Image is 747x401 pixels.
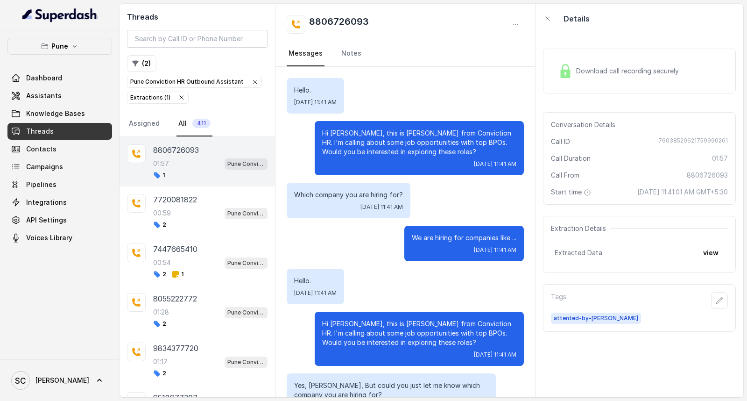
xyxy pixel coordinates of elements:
h2: 8806726093 [309,15,369,34]
a: All411 [176,111,212,136]
span: 2 [153,221,166,229]
p: 9834377720 [153,343,198,354]
span: attented-by-[PERSON_NAME] [551,313,641,324]
span: Call From [551,171,579,180]
span: 01:57 [712,154,728,163]
p: Hi [PERSON_NAME], this is [PERSON_NAME] from Conviction HR. I'm calling about some job opportunit... [322,319,516,347]
span: Assistants [26,91,62,100]
p: Hello. [294,276,337,286]
p: Pune Conviction HR Outbound Assistant [130,77,244,86]
p: Hi [PERSON_NAME], this is [PERSON_NAME] from Conviction HR. I'm calling about some job opportunit... [322,129,516,157]
nav: Tabs [127,111,268,136]
button: Extractions (1) [127,92,189,104]
p: Tags [551,292,566,309]
p: We are hiring for companies like ... [412,233,516,243]
a: Dashboard [7,70,112,86]
p: Details [564,13,590,24]
span: [PERSON_NAME] [35,376,89,385]
span: Call ID [551,137,570,146]
span: Voices Library [26,233,72,243]
span: [DATE] 11:41 AM [474,160,516,168]
span: Campaigns [26,162,63,172]
span: [DATE] 11:41 AM [294,289,337,297]
button: (2) [127,55,156,72]
nav: Tabs [287,41,524,66]
a: Campaigns [7,158,112,175]
button: Pune [7,38,112,55]
span: Knowledge Bases [26,109,85,118]
p: Pune Conviction HR Outbound Assistant [227,308,265,317]
span: [DATE] 11:41 AM [360,203,403,211]
span: Conversation Details [551,120,619,129]
span: [DATE] 11:41 AM [474,351,516,358]
input: Search by Call ID or Phone Number [127,30,268,48]
span: Start time [551,187,593,197]
a: Notes [339,41,363,66]
span: 1 [153,172,165,179]
p: 7447665410 [153,243,197,255]
p: 8806726093 [153,144,199,156]
p: Yes, [PERSON_NAME], But could you just let me know which company you are hiring for? [294,381,488,400]
span: Download call recording securely [576,66,683,76]
a: Messages [287,41,324,66]
span: 76038520621759990261 [658,137,728,146]
p: 00:59 [153,208,171,218]
span: Contacts [26,144,56,154]
a: Assistants [7,87,112,104]
span: API Settings [26,215,67,225]
a: [PERSON_NAME] [7,367,112,394]
p: 01:28 [153,308,169,317]
p: Pune Conviction HR Outbound Assistant [227,159,265,169]
span: [DATE] 11:41 AM [294,99,337,106]
p: Pune Conviction HR Outbound Assistant [227,209,265,218]
span: 1 [172,271,183,278]
a: Knowledge Bases [7,105,112,122]
text: SC [15,376,26,386]
a: Threads [7,123,112,140]
span: Extraction Details [551,224,610,233]
div: Extractions ( 1 ) [130,93,170,102]
span: [DATE] 11:41 AM [474,246,516,254]
span: [DATE] 11:41:01 AM GMT+5:30 [637,187,728,197]
span: 8806726093 [687,171,728,180]
span: Threads [26,127,54,136]
span: Extracted Data [555,248,602,258]
a: Integrations [7,194,112,211]
button: view [698,244,724,261]
p: 7720081822 [153,194,197,205]
span: Dashboard [26,73,62,83]
p: Pune [51,41,68,52]
button: Pune Conviction HR Outbound Assistant [127,76,262,88]
span: 411 [192,119,211,128]
p: 00:54 [153,258,171,267]
p: Hello. [294,86,337,95]
a: Voices Library [7,229,112,246]
p: Which company you are hiring for? [294,190,403,200]
a: API Settings [7,212,112,229]
span: Pipelines [26,180,56,189]
p: 8055222772 [153,293,197,304]
p: Pune Conviction HR Outbound Assistant [227,358,265,367]
p: 01:17 [153,357,168,366]
span: 2 [153,320,166,328]
span: 2 [153,271,166,278]
p: Pune Conviction HR Outbound Assistant [227,258,265,268]
span: 2 [153,370,166,377]
a: Contacts [7,141,112,158]
a: Pipelines [7,176,112,193]
p: 01:57 [153,159,169,168]
h2: Threads [127,11,268,22]
span: Integrations [26,198,67,207]
a: Assigned [127,111,162,136]
img: light.svg [22,7,98,22]
span: Call Duration [551,154,591,163]
img: Lock Icon [558,64,572,78]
